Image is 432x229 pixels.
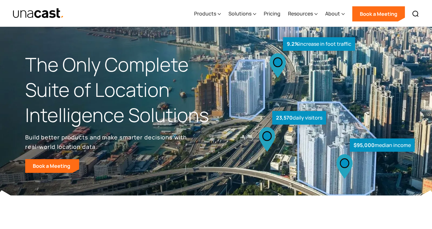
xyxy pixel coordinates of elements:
[13,8,64,19] img: Unacast text logo
[325,1,345,27] div: About
[352,6,405,21] a: Book a Meeting
[272,111,326,125] div: daily visitors
[264,1,280,27] a: Pricing
[288,1,318,27] div: Resources
[325,10,340,17] div: About
[287,40,299,47] strong: 9.2%
[412,10,419,18] img: Search icon
[25,159,79,173] a: Book a Meeting
[194,10,216,17] div: Products
[13,8,64,19] a: home
[228,1,256,27] div: Solutions
[25,132,189,151] p: Build better products and make smarter decisions with real-world location data.
[288,10,313,17] div: Resources
[194,1,221,27] div: Products
[283,37,355,51] div: increase in foot traffic
[228,10,251,17] div: Solutions
[276,114,293,121] strong: 23,570
[25,52,216,127] h1: The Only Complete Suite of Location Intelligence Solutions
[354,142,375,149] strong: $95,000
[350,138,415,152] div: median income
